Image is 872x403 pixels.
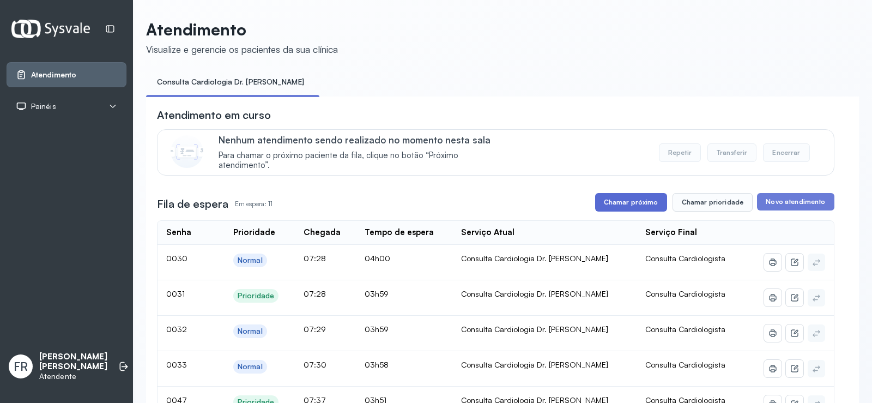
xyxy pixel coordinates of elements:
div: Consulta Cardiologia Dr. [PERSON_NAME] [461,289,628,299]
p: Em espera: 11 [235,196,272,212]
span: Consulta Cardiologista [645,289,725,298]
span: Consulta Cardiologista [645,360,725,369]
div: Consulta Cardiologia Dr. [PERSON_NAME] [461,254,628,263]
button: Novo atendimento [757,193,834,210]
span: 03h58 [365,360,389,369]
div: Prioridade [238,291,274,300]
p: [PERSON_NAME] [PERSON_NAME] [39,352,107,372]
span: Atendimento [31,70,76,80]
button: Transferir [707,143,757,162]
div: Chegada [304,227,341,238]
span: 07:29 [304,324,326,334]
div: Prioridade [233,227,275,238]
span: 0031 [166,289,185,298]
h3: Atendimento em curso [157,107,271,123]
div: Visualize e gerencie os pacientes da sua clínica [146,44,338,55]
span: 07:28 [304,254,326,263]
div: Normal [238,362,263,371]
button: Chamar prioridade [673,193,753,212]
img: Imagem de CalloutCard [171,135,203,168]
span: Consulta Cardiologista [645,254,725,263]
span: 04h00 [365,254,390,263]
h3: Fila de espera [157,196,228,212]
button: Chamar próximo [595,193,667,212]
button: Encerrar [763,143,809,162]
div: Serviço Final [645,227,697,238]
span: 07:28 [304,289,326,298]
div: Normal [238,327,263,336]
div: Consulta Cardiologia Dr. [PERSON_NAME] [461,360,628,370]
a: Consulta Cardiologia Dr. [PERSON_NAME] [146,73,315,91]
span: 03h59 [365,324,389,334]
p: Nenhum atendimento sendo realizado no momento nesta sala [219,134,507,146]
span: Painéis [31,102,56,111]
div: Senha [166,227,191,238]
img: Logotipo do estabelecimento [11,20,90,38]
span: Consulta Cardiologista [645,324,725,334]
span: 0030 [166,254,187,263]
button: Repetir [659,143,701,162]
a: Atendimento [16,69,117,80]
div: Consulta Cardiologia Dr. [PERSON_NAME] [461,324,628,334]
span: 03h59 [365,289,389,298]
span: 07:30 [304,360,326,369]
p: Atendente [39,372,107,381]
span: Para chamar o próximo paciente da fila, clique no botão “Próximo atendimento”. [219,151,507,171]
div: Normal [238,256,263,265]
div: Serviço Atual [461,227,514,238]
span: 0033 [166,360,187,369]
p: Atendimento [146,20,338,39]
div: Tempo de espera [365,227,434,238]
span: 0032 [166,324,187,334]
